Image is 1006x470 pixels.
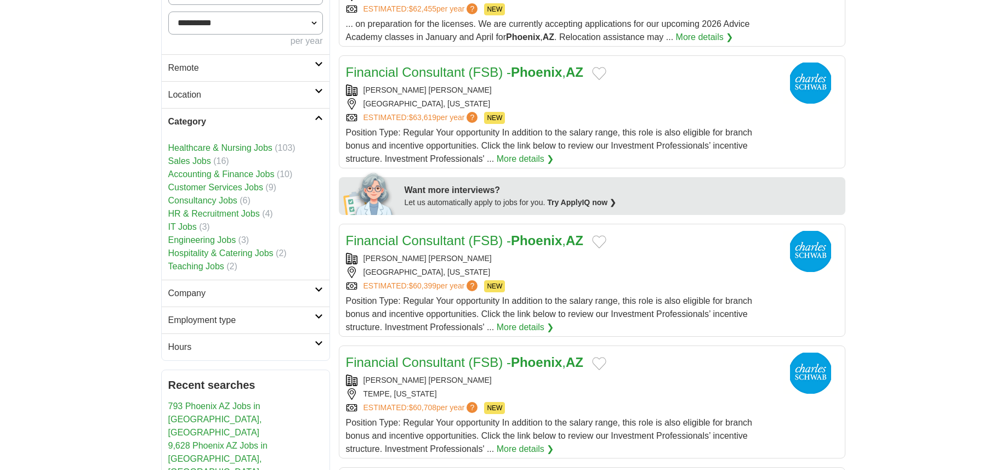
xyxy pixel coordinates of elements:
[346,296,752,332] span: Position Type: Regular Your opportunity In addition to the salary range, this role is also eligib...
[168,143,272,152] a: Healthcare & Nursing Jobs
[276,248,287,258] span: (2)
[566,233,583,248] strong: AZ
[363,376,492,384] a: [PERSON_NAME] [PERSON_NAME]
[162,54,329,81] a: Remote
[168,262,224,271] a: Teaching Jobs
[346,388,775,400] div: TEMPE, [US_STATE]
[363,3,480,15] a: ESTIMATED:$62,455per year?
[408,403,436,412] span: $60,708
[592,235,606,248] button: Add to favorite jobs
[168,248,274,258] a: Hospitality & Catering Jobs
[543,32,554,42] strong: AZ
[168,156,211,166] a: Sales Jobs
[566,65,583,80] strong: AZ
[497,443,554,456] a: More details ❯
[168,61,315,75] h2: Remote
[262,209,273,218] span: (4)
[346,65,583,80] a: Financial Consultant (FSB) -Phoenix,AZ
[168,209,260,218] a: HR & Recruitment Jobs
[405,197,839,208] div: Let us automatically apply to jobs for you.
[363,402,480,414] a: ESTIMATED:$60,708per year?
[168,401,262,437] a: 793 Phoenix AZ Jobs in [GEOGRAPHIC_DATA], [GEOGRAPHIC_DATA]
[346,19,750,42] span: ... on preparation for the licenses. We are currently accepting applications for our upcoming 202...
[168,169,275,179] a: Accounting & Finance Jobs
[168,88,315,101] h2: Location
[484,280,505,292] span: NEW
[162,307,329,333] a: Employment type
[346,233,583,248] a: Financial Consultant (FSB) -Phoenix,AZ
[484,3,505,15] span: NEW
[168,341,315,354] h2: Hours
[168,287,315,300] h2: Company
[467,280,478,291] span: ?
[497,321,554,334] a: More details ❯
[168,235,236,245] a: Engineering Jobs
[363,86,492,94] a: [PERSON_NAME] [PERSON_NAME]
[162,280,329,307] a: Company
[497,152,554,166] a: More details ❯
[238,235,249,245] span: (3)
[467,402,478,413] span: ?
[592,67,606,80] button: Add to favorite jobs
[226,262,237,271] span: (2)
[343,171,396,215] img: apply-iq-scientist.png
[408,281,436,290] span: $60,399
[676,31,734,44] a: More details ❯
[199,222,210,231] span: (3)
[168,222,197,231] a: IT Jobs
[566,355,583,370] strong: AZ
[484,402,505,414] span: NEW
[346,128,752,163] span: Position Type: Regular Your opportunity In addition to the salary range, this role is also eligib...
[511,65,562,80] strong: Phoenix
[162,333,329,360] a: Hours
[168,115,315,128] h2: Category
[162,108,329,135] a: Category
[277,169,292,179] span: (10)
[592,357,606,370] button: Add to favorite jobs
[346,98,775,110] div: [GEOGRAPHIC_DATA], [US_STATE]
[783,353,838,394] img: Charles Schwab logo
[168,35,323,48] div: per year
[511,355,562,370] strong: Phoenix
[168,196,237,205] a: Consultancy Jobs
[408,4,436,13] span: $62,455
[168,377,323,393] h2: Recent searches
[346,355,583,370] a: Financial Consultant (FSB) -Phoenix,AZ
[275,143,295,152] span: (103)
[363,112,480,124] a: ESTIMATED:$63,619per year?
[213,156,229,166] span: (16)
[408,113,436,122] span: $63,619
[346,418,752,454] span: Position Type: Regular Your opportunity In addition to the salary range, this role is also eligib...
[162,81,329,108] a: Location
[467,112,478,123] span: ?
[346,267,775,278] div: [GEOGRAPHIC_DATA], [US_STATE]
[240,196,251,205] span: (6)
[405,184,839,197] div: Want more interviews?
[547,198,616,207] a: Try ApplyIQ now ❯
[363,254,492,263] a: [PERSON_NAME] [PERSON_NAME]
[783,63,838,104] img: Charles Schwab logo
[168,183,263,192] a: Customer Services Jobs
[265,183,276,192] span: (9)
[511,233,562,248] strong: Phoenix
[783,231,838,272] img: Charles Schwab logo
[467,3,478,14] span: ?
[506,32,540,42] strong: Phoenix
[363,280,480,292] a: ESTIMATED:$60,399per year?
[168,314,315,327] h2: Employment type
[484,112,505,124] span: NEW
